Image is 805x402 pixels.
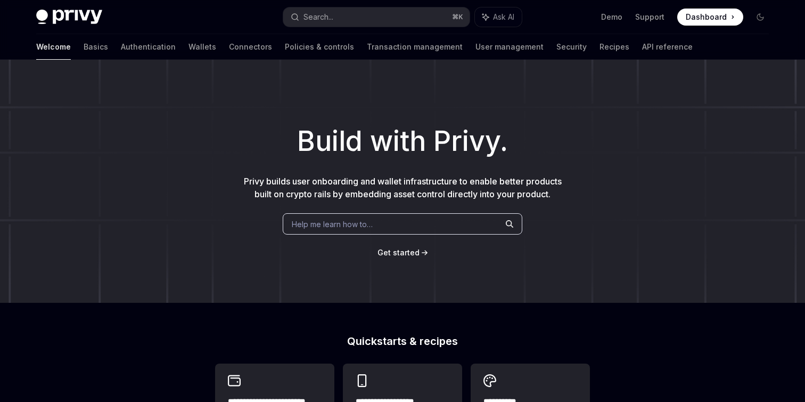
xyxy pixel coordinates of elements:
span: ⌘ K [452,13,463,21]
a: Get started [377,247,420,258]
h2: Quickstarts & recipes [215,336,590,347]
a: Support [635,12,664,22]
a: Wallets [188,34,216,60]
span: Privy builds user onboarding and wallet infrastructure to enable better products built on crypto ... [244,176,562,199]
a: Dashboard [677,9,743,26]
a: Policies & controls [285,34,354,60]
a: User management [475,34,544,60]
button: Toggle dark mode [752,9,769,26]
a: Demo [601,12,622,22]
span: Dashboard [686,12,727,22]
a: API reference [642,34,693,60]
img: dark logo [36,10,102,25]
button: Search...⌘K [283,7,470,27]
span: Get started [377,248,420,257]
a: Recipes [599,34,629,60]
h1: Build with Privy. [17,120,788,162]
a: Welcome [36,34,71,60]
a: Connectors [229,34,272,60]
a: Transaction management [367,34,463,60]
span: Help me learn how to… [292,219,373,230]
button: Ask AI [475,7,522,27]
span: Ask AI [493,12,514,22]
a: Authentication [121,34,176,60]
a: Basics [84,34,108,60]
div: Search... [303,11,333,23]
a: Security [556,34,587,60]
